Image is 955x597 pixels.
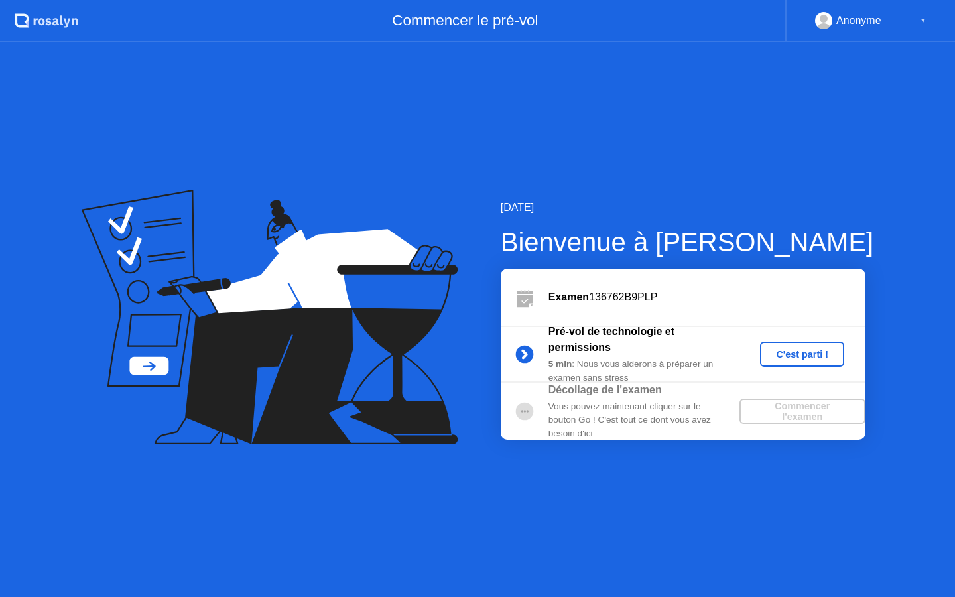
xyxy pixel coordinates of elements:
[501,200,873,216] div: [DATE]
[548,326,674,353] b: Pré-vol de technologie et permissions
[548,289,865,305] div: 136762B9PLP
[745,401,860,422] div: Commencer l'examen
[548,358,739,385] div: : Nous vous aiderons à préparer un examen sans stress
[548,400,739,440] div: Vous pouvez maintenant cliquer sur le bouton Go ! C'est tout ce dont vous avez besoin d'ici
[501,222,873,262] div: Bienvenue à [PERSON_NAME]
[548,359,572,369] b: 5 min
[920,12,926,29] div: ▼
[548,291,589,302] b: Examen
[765,349,839,360] div: C'est parti !
[739,399,865,424] button: Commencer l'examen
[760,342,844,367] button: C'est parti !
[836,12,881,29] div: Anonyme
[548,384,662,395] b: Décollage de l'examen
